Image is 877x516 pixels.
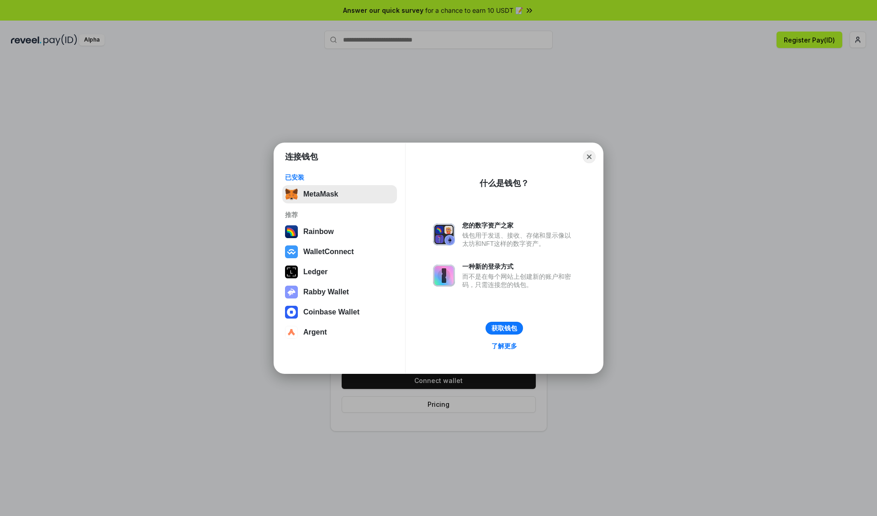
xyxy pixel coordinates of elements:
[462,272,576,289] div: 而不是在每个网站上创建新的账户和密码，只需连接您的钱包。
[303,308,359,316] div: Coinbase Wallet
[462,262,576,271] div: 一种新的登录方式
[282,185,397,203] button: MetaMask
[480,178,529,189] div: 什么是钱包？
[491,342,517,350] div: 了解更多
[303,288,349,296] div: Rabby Wallet
[282,323,397,341] button: Argent
[303,248,354,256] div: WalletConnect
[433,223,455,245] img: svg+xml,%3Csvg%20xmlns%3D%22http%3A%2F%2Fwww.w3.org%2F2000%2Fsvg%22%20fill%3D%22none%22%20viewBox...
[285,225,298,238] img: svg+xml,%3Csvg%20width%3D%22120%22%20height%3D%22120%22%20viewBox%3D%220%200%20120%20120%22%20fil...
[303,228,334,236] div: Rainbow
[285,173,394,181] div: 已安装
[303,268,328,276] div: Ledger
[303,328,327,336] div: Argent
[433,265,455,287] img: svg+xml,%3Csvg%20xmlns%3D%22http%3A%2F%2Fwww.w3.org%2F2000%2Fsvg%22%20fill%3D%22none%22%20viewBox...
[285,306,298,319] img: svg+xml,%3Csvg%20width%3D%2228%22%20height%3D%2228%22%20viewBox%3D%220%200%2028%2028%22%20fill%3D...
[285,266,298,278] img: svg+xml,%3Csvg%20xmlns%3D%22http%3A%2F%2Fwww.w3.org%2F2000%2Fsvg%22%20width%3D%2228%22%20height%3...
[303,190,338,198] div: MetaMask
[285,245,298,258] img: svg+xml,%3Csvg%20width%3D%2228%22%20height%3D%2228%22%20viewBox%3D%220%200%2028%2028%22%20fill%3D...
[462,231,576,248] div: 钱包用于发送、接收、存储和显示像以太坊和NFT这样的数字资产。
[282,283,397,301] button: Rabby Wallet
[282,223,397,241] button: Rainbow
[486,340,523,352] a: 了解更多
[462,221,576,229] div: 您的数字资产之家
[282,243,397,261] button: WalletConnect
[491,324,517,332] div: 获取钱包
[583,150,596,163] button: Close
[282,263,397,281] button: Ledger
[285,188,298,201] img: svg+xml,%3Csvg%20fill%3D%22none%22%20height%3D%2233%22%20viewBox%3D%220%200%2035%2033%22%20width%...
[285,211,394,219] div: 推荐
[285,286,298,298] img: svg+xml,%3Csvg%20xmlns%3D%22http%3A%2F%2Fwww.w3.org%2F2000%2Fsvg%22%20fill%3D%22none%22%20viewBox...
[486,322,523,335] button: 获取钱包
[285,326,298,339] img: svg+xml,%3Csvg%20width%3D%2228%22%20height%3D%2228%22%20viewBox%3D%220%200%2028%2028%22%20fill%3D...
[285,151,318,162] h1: 连接钱包
[282,303,397,321] button: Coinbase Wallet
